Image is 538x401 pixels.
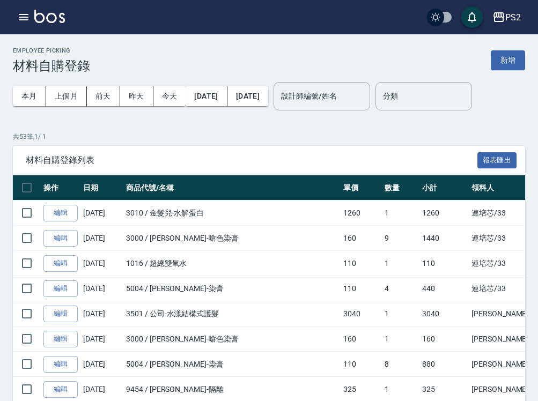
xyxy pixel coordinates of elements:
td: [DATE] [80,352,123,377]
a: 新增 [491,55,525,65]
td: 4 [382,276,419,301]
td: 3040 [419,301,469,326]
td: [DATE] [80,251,123,276]
a: 編輯 [43,356,78,373]
td: 8 [382,352,419,377]
td: 110 [419,251,469,276]
a: 報表匯出 [477,154,517,165]
td: 3501 / 公司-水漾結構式護髮 [123,301,341,326]
td: 1 [382,251,419,276]
td: 1440 [419,226,469,251]
button: PS2 [488,6,525,28]
td: 110 [341,276,382,301]
td: 1 [382,326,419,352]
td: 1260 [419,200,469,226]
h3: 材料自購登錄 [13,58,90,73]
th: 商品代號/名稱 [123,175,341,200]
a: 編輯 [43,205,78,221]
td: 160 [341,326,382,352]
button: [DATE] [186,86,227,106]
th: 日期 [80,175,123,200]
button: save [461,6,483,28]
th: 單價 [341,175,382,200]
button: 上個月 [46,86,87,106]
th: 數量 [382,175,419,200]
td: 1 [382,301,419,326]
td: 1016 / 超總雙氧水 [123,251,341,276]
td: 5004 / [PERSON_NAME]-染膏 [123,276,341,301]
a: 編輯 [43,280,78,297]
td: 3000 / [PERSON_NAME]-嗆色染膏 [123,226,341,251]
td: 3040 [341,301,382,326]
td: 110 [341,251,382,276]
td: 3010 / 金髮兒-水解蛋白 [123,200,341,226]
td: [DATE] [80,226,123,251]
button: [DATE] [227,86,268,106]
button: 報表匯出 [477,152,517,169]
td: 880 [419,352,469,377]
button: 昨天 [120,86,153,106]
a: 編輯 [43,381,78,398]
img: Logo [34,10,65,23]
td: [DATE] [80,200,123,226]
td: [DATE] [80,276,123,301]
td: 160 [341,226,382,251]
td: [DATE] [80,326,123,352]
a: 編輯 [43,230,78,247]
td: 9 [382,226,419,251]
a: 編輯 [43,331,78,347]
a: 編輯 [43,306,78,322]
a: 編輯 [43,255,78,272]
td: 1260 [341,200,382,226]
td: [DATE] [80,301,123,326]
p: 共 53 筆, 1 / 1 [13,132,525,142]
td: 1 [382,200,419,226]
div: PS2 [505,11,521,24]
button: 今天 [153,86,186,106]
th: 小計 [419,175,469,200]
th: 操作 [41,175,80,200]
button: 前天 [87,86,120,106]
button: 本月 [13,86,46,106]
td: 3000 / [PERSON_NAME]-嗆色染膏 [123,326,341,352]
td: 5004 / [PERSON_NAME]-染膏 [123,352,341,377]
span: 材料自購登錄列表 [26,155,477,166]
button: 新增 [491,50,525,70]
td: 110 [341,352,382,377]
td: 440 [419,276,469,301]
h2: Employee Picking [13,47,90,54]
td: 160 [419,326,469,352]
